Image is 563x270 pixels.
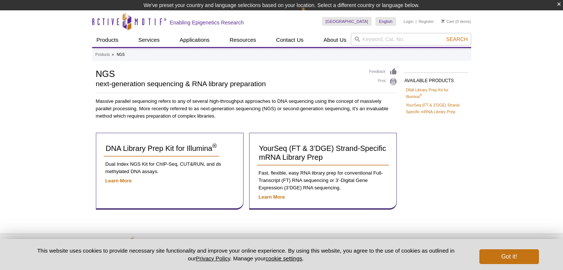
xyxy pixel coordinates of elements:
a: Cart [441,19,454,24]
p: Massive parallel sequencing refers to any of several high-throughput approaches to DNA sequencing... [96,98,397,120]
a: Contact Us [272,33,308,47]
h2: AVAILABLE PRODUCTS [405,72,468,85]
p: Dual Index NGS Kit for ChIP-Seq, CUT&RUN, and ds methylated DNA assays. [104,161,236,175]
li: (0 items) [441,17,471,26]
span: YourSeq (FT & 3’DGE) Strand-Specific mRNA Library Prep [259,144,386,161]
a: Register [419,19,434,24]
a: Feedback [369,68,397,76]
button: cookie settings [265,255,302,261]
li: | [416,17,417,26]
a: Privacy Policy [196,255,230,261]
a: Resources [225,33,261,47]
span: Search [446,36,468,42]
a: Products [92,33,123,47]
sup: ® [420,93,422,97]
sup: ® [212,143,217,150]
a: Learn More [105,178,132,183]
a: About Us [319,33,351,47]
span: DNA Library Prep Kit for Illumina [106,144,217,152]
a: DNA Library Prep Kit for Illumina® [104,141,219,157]
h1: NGS [96,68,362,79]
a: English [375,17,396,26]
a: Print [369,78,397,86]
a: Services [134,33,164,47]
img: Change Here [301,6,321,23]
a: Login [403,19,413,24]
h2: Enabling Epigenetics Research [170,19,244,26]
h2: next-generation sequencing & RNA library preparation [96,81,362,87]
button: Got it! [479,249,539,264]
a: Products [95,51,110,58]
p: Fast, flexible, easy RNA library prep for conventional Full-Transcript (FT) RNA sequencing or 3’-... [257,169,389,192]
li: » [112,53,114,57]
a: Learn More [259,194,285,200]
a: DNA Library Prep Kit for Illumina® [406,87,466,100]
img: Your Cart [441,19,445,23]
li: NGS [117,53,125,57]
input: Keyword, Cat. No. [351,33,471,45]
a: Applications [175,33,214,47]
img: Active Motif, [92,234,177,264]
a: [GEOGRAPHIC_DATA] [322,17,372,26]
a: YourSeq (FT & 3’DGE) Strand-Specific mRNA Library Prep [406,102,466,115]
p: This website uses cookies to provide necessary site functionality and improve your online experie... [24,247,468,262]
button: Search [444,36,470,43]
a: YourSeq (FT & 3’DGE) Strand-Specific mRNA Library Prep [257,141,389,166]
